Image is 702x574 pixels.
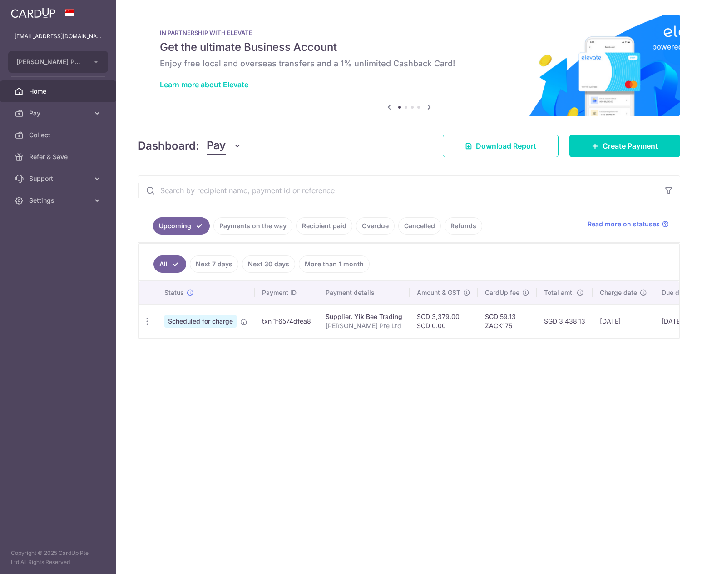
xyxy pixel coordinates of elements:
span: Read more on statuses [588,220,660,229]
img: CardUp [11,7,55,18]
span: Download Report [476,140,536,151]
a: Cancelled [398,217,441,235]
span: Charge date [600,288,637,297]
a: Refunds [445,217,482,235]
button: Pay [207,137,242,155]
p: [PERSON_NAME] Pte Ltd [326,321,402,330]
a: Next 7 days [190,255,238,273]
span: Due date [662,288,689,297]
div: Supplier. Yik Bee Trading [326,312,402,321]
span: Support [29,174,89,183]
h4: Dashboard: [138,138,199,154]
span: Pay [207,137,226,155]
p: [EMAIL_ADDRESS][DOMAIN_NAME] [15,32,102,41]
th: Payment ID [255,281,318,304]
span: Amount & GST [417,288,460,297]
span: [PERSON_NAME] PTE. LTD. [16,57,84,66]
a: All [153,255,186,273]
h6: Enjoy free local and overseas transfers and a 1% unlimited Cashback Card! [160,58,658,69]
a: Upcoming [153,217,210,235]
h5: Get the ultimate Business Account [160,40,658,55]
td: txn_1f6574dfea8 [255,304,318,338]
a: Download Report [443,135,559,157]
span: Refer & Save [29,152,89,161]
span: Pay [29,109,89,118]
span: Collect [29,130,89,140]
td: SGD 3,438.13 [537,304,593,338]
span: Home [29,87,89,96]
td: SGD 3,379.00 SGD 0.00 [410,304,478,338]
span: Settings [29,196,89,205]
input: Search by recipient name, payment id or reference [138,176,658,205]
a: Recipient paid [296,217,352,235]
a: Read more on statuses [588,220,669,229]
span: Scheduled for charge [164,315,237,328]
td: SGD 59.13 ZACK175 [478,304,537,338]
button: [PERSON_NAME] PTE. LTD. [8,51,108,73]
th: Payment details [318,281,410,304]
img: Renovation banner [138,15,680,116]
td: [DATE] [593,304,654,338]
p: IN PARTNERSHIP WITH ELEVATE [160,29,658,36]
a: Overdue [356,217,395,235]
a: Next 30 days [242,255,295,273]
span: Status [164,288,184,297]
a: Learn more about Elevate [160,80,248,89]
a: Create Payment [569,135,680,157]
span: CardUp fee [485,288,519,297]
a: Payments on the way [213,217,292,235]
a: More than 1 month [299,255,370,273]
span: Create Payment [603,140,658,151]
span: Total amt. [544,288,574,297]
